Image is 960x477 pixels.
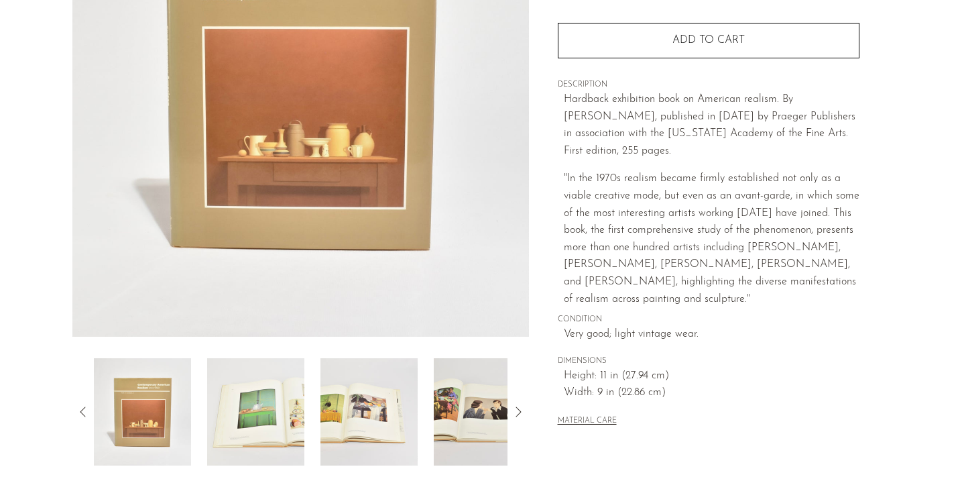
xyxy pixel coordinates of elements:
span: CONDITION [558,314,859,326]
img: Contemporary American Realism [207,358,304,466]
img: Contemporary American Realism [320,358,418,466]
span: DIMENSIONS [558,356,859,368]
p: "In the 1970s realism became firmly established not only as a viable creative mode, but even as a... [564,170,859,308]
span: Width: 9 in (22.86 cm) [564,384,859,402]
button: Add to cart [558,23,859,58]
button: MATERIAL CARE [558,417,617,427]
span: Height: 11 in (27.94 cm) [564,368,859,385]
span: DESCRIPTION [558,79,859,91]
span: Add to cart [672,35,745,46]
img: Contemporary American Realism [94,358,191,466]
span: Very good; light vintage wear. [564,326,859,343]
img: Contemporary American Realism [434,358,531,466]
p: Hardback exhibition book on American realism. By [PERSON_NAME], published in [DATE] by Praeger Pu... [564,91,859,160]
